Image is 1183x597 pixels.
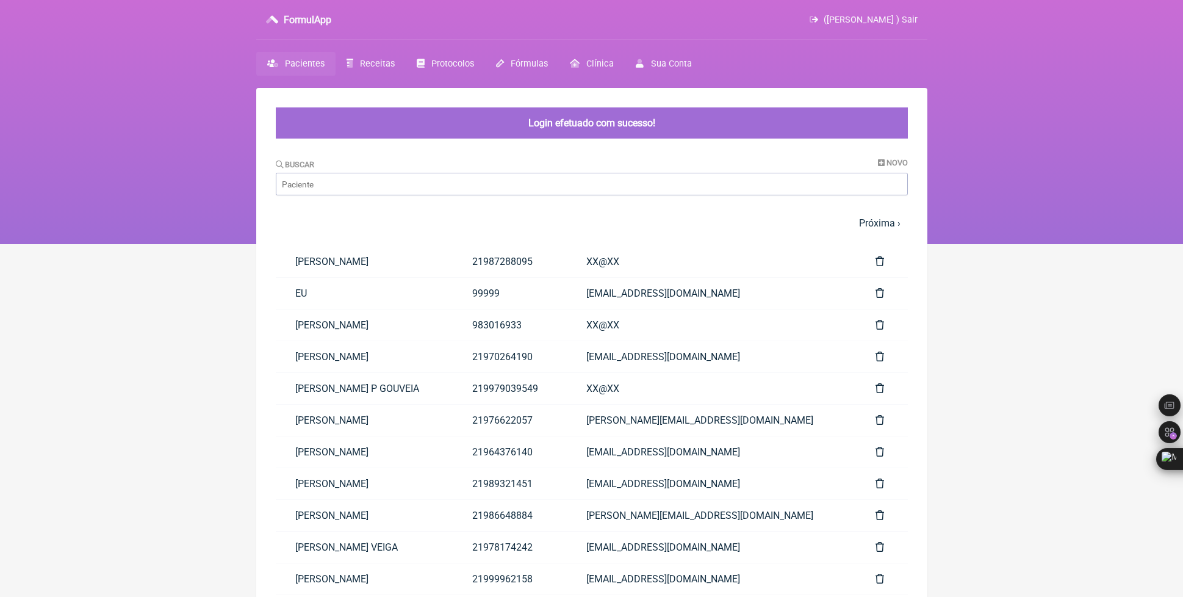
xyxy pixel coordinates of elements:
span: ([PERSON_NAME] ) Sair [824,15,918,25]
a: 99999 [453,278,567,309]
a: 219979039549 [453,373,567,404]
a: [PERSON_NAME] [276,246,453,277]
span: Clínica [586,59,614,69]
span: Receitas [360,59,395,69]
a: Clínica [559,52,625,76]
a: [PERSON_NAME] P GOUVEIA [276,373,453,404]
a: [EMAIL_ADDRESS][DOMAIN_NAME] [567,468,856,499]
a: 21986648884 [453,500,567,531]
a: Novo [878,158,908,167]
div: Login efetuado com sucesso! [276,107,908,139]
a: Protocolos [406,52,485,76]
a: 21978174242 [453,532,567,563]
a: 21987288095 [453,246,567,277]
a: 21964376140 [453,436,567,468]
a: [EMAIL_ADDRESS][DOMAIN_NAME] [567,563,856,595]
h3: FormulApp [284,14,331,26]
a: EU [276,278,453,309]
a: [PERSON_NAME][EMAIL_ADDRESS][DOMAIN_NAME] [567,500,856,531]
a: 21999962158 [453,563,567,595]
a: [PERSON_NAME] [276,500,453,531]
a: [EMAIL_ADDRESS][DOMAIN_NAME] [567,278,856,309]
a: [PERSON_NAME] [276,436,453,468]
a: [EMAIL_ADDRESS][DOMAIN_NAME] [567,341,856,372]
a: [PERSON_NAME] [276,563,453,595]
a: [PERSON_NAME] [276,309,453,341]
span: Fórmulas [511,59,548,69]
label: Buscar [276,160,315,169]
a: [PERSON_NAME][EMAIL_ADDRESS][DOMAIN_NAME] [567,405,856,436]
a: XX@XX [567,246,856,277]
span: Protocolos [431,59,474,69]
a: XX@XX [567,309,856,341]
a: [EMAIL_ADDRESS][DOMAIN_NAME] [567,436,856,468]
a: ([PERSON_NAME] ) Sair [810,15,917,25]
span: Sua Conta [651,59,692,69]
a: [EMAIL_ADDRESS][DOMAIN_NAME] [567,532,856,563]
a: 21989321451 [453,468,567,499]
a: 21976622057 [453,405,567,436]
a: [PERSON_NAME] VEIGA [276,532,453,563]
a: [PERSON_NAME] [276,468,453,499]
a: Sua Conta [625,52,702,76]
span: Novo [886,158,908,167]
a: Próxima › [859,217,901,229]
a: [PERSON_NAME] [276,405,453,436]
a: Receitas [336,52,406,76]
a: Pacientes [256,52,336,76]
span: Pacientes [285,59,325,69]
a: XX@XX [567,373,856,404]
a: 21970264190 [453,341,567,372]
a: [PERSON_NAME] [276,341,453,372]
a: Fórmulas [485,52,559,76]
nav: pager [276,210,908,236]
input: Paciente [276,173,908,195]
a: 983016933 [453,309,567,341]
